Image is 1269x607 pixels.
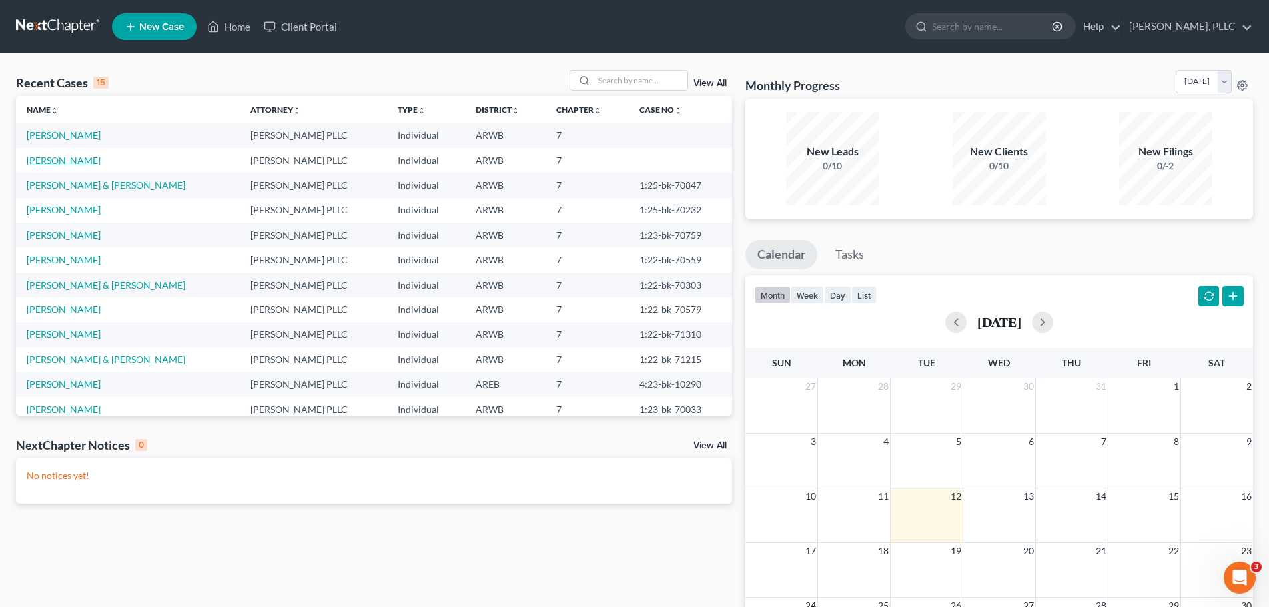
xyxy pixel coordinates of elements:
span: 2 [1245,378,1253,394]
td: AREB [465,372,546,397]
td: [PERSON_NAME] PLLC [240,173,387,197]
td: Individual [387,148,465,173]
span: 7 [1100,434,1108,450]
i: unfold_more [418,107,426,115]
span: 3 [809,434,817,450]
td: Individual [387,347,465,372]
a: [PERSON_NAME] [27,129,101,141]
span: 10 [804,488,817,504]
span: Wed [988,357,1010,368]
span: 6 [1027,434,1035,450]
td: [PERSON_NAME] PLLC [240,247,387,272]
td: [PERSON_NAME] PLLC [240,322,387,347]
a: View All [693,441,727,450]
td: 1:23-bk-70033 [629,397,732,422]
span: 23 [1240,543,1253,559]
h3: Monthly Progress [745,77,840,93]
td: 7 [546,322,628,347]
span: Sun [772,357,791,368]
a: Tasks [823,240,876,269]
td: Individual [387,173,465,197]
td: [PERSON_NAME] PLLC [240,123,387,147]
div: Recent Cases [16,75,109,91]
a: Attorneyunfold_more [250,105,301,115]
td: [PERSON_NAME] PLLC [240,198,387,223]
span: 20 [1022,543,1035,559]
a: Districtunfold_more [476,105,520,115]
td: [PERSON_NAME] PLLC [240,297,387,322]
a: Typeunfold_more [398,105,426,115]
a: Chapterunfold_more [556,105,602,115]
a: [PERSON_NAME] & [PERSON_NAME] [27,279,185,291]
td: 1:22-bk-71310 [629,322,732,347]
i: unfold_more [512,107,520,115]
a: [PERSON_NAME] [27,404,101,415]
td: Individual [387,223,465,247]
span: 1 [1172,378,1180,394]
div: 0/10 [953,159,1046,173]
td: 4:23-bk-10290 [629,372,732,397]
td: 7 [546,273,628,297]
span: 14 [1094,488,1108,504]
a: [PERSON_NAME] & [PERSON_NAME] [27,354,185,365]
i: unfold_more [674,107,682,115]
span: 3 [1251,562,1262,572]
div: 0/-2 [1119,159,1212,173]
span: 22 [1167,543,1180,559]
span: Thu [1062,357,1081,368]
a: Nameunfold_more [27,105,59,115]
td: Individual [387,198,465,223]
span: Fri [1137,357,1151,368]
a: Client Portal [257,15,344,39]
td: ARWB [465,198,546,223]
i: unfold_more [594,107,602,115]
td: 7 [546,198,628,223]
span: 5 [955,434,963,450]
div: New Filings [1119,144,1212,159]
td: 1:22-bk-70303 [629,273,732,297]
a: Help [1076,15,1121,39]
td: Individual [387,322,465,347]
td: ARWB [465,173,546,197]
span: 15 [1167,488,1180,504]
span: 19 [949,543,963,559]
i: unfold_more [293,107,301,115]
td: 1:22-bk-70559 [629,247,732,272]
td: [PERSON_NAME] PLLC [240,273,387,297]
td: [PERSON_NAME] PLLC [240,148,387,173]
span: 18 [877,543,890,559]
span: New Case [139,22,184,32]
td: 1:25-bk-70232 [629,198,732,223]
span: 17 [804,543,817,559]
span: 27 [804,378,817,394]
td: 1:23-bk-70759 [629,223,732,247]
a: [PERSON_NAME] & [PERSON_NAME] [27,179,185,191]
td: Individual [387,372,465,397]
td: [PERSON_NAME] PLLC [240,372,387,397]
span: 4 [882,434,890,450]
div: New Leads [786,144,879,159]
td: 7 [546,123,628,147]
span: 8 [1172,434,1180,450]
span: 28 [877,378,890,394]
td: Individual [387,247,465,272]
iframe: Intercom live chat [1224,562,1256,594]
input: Search by name... [932,14,1054,39]
td: 7 [546,347,628,372]
span: 29 [949,378,963,394]
a: View All [693,79,727,88]
td: 7 [546,148,628,173]
p: No notices yet! [27,469,721,482]
a: [PERSON_NAME] [27,204,101,215]
td: ARWB [465,322,546,347]
a: Case Nounfold_more [639,105,682,115]
i: unfold_more [51,107,59,115]
a: [PERSON_NAME] [27,155,101,166]
span: 9 [1245,434,1253,450]
td: 1:22-bk-71215 [629,347,732,372]
span: 13 [1022,488,1035,504]
td: Individual [387,297,465,322]
span: 12 [949,488,963,504]
div: 15 [93,77,109,89]
td: ARWB [465,247,546,272]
